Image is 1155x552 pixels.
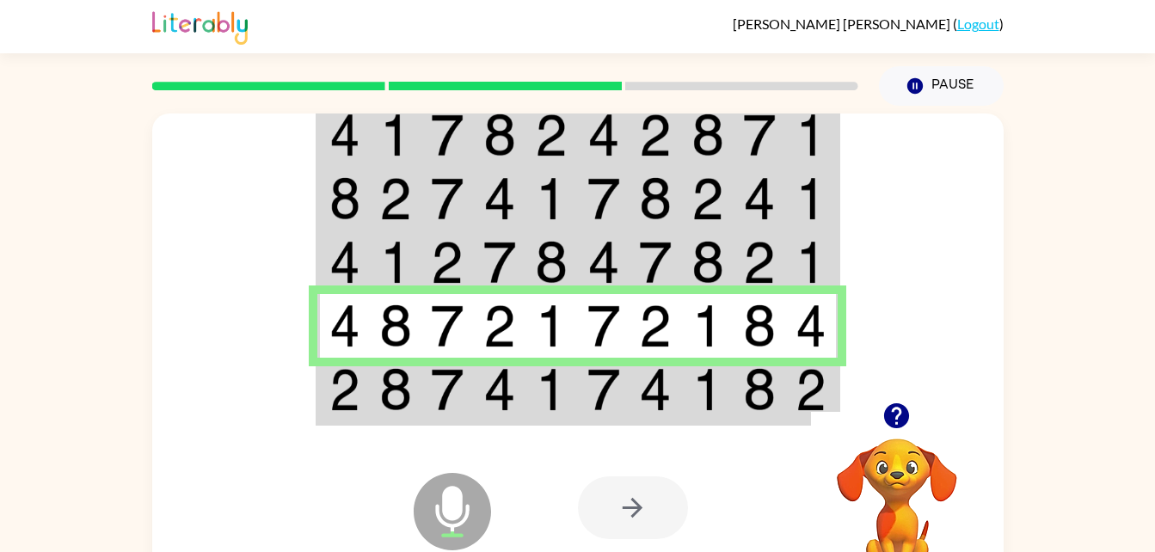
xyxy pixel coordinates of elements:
[691,304,724,347] img: 1
[587,241,620,284] img: 4
[431,241,464,284] img: 2
[431,368,464,411] img: 7
[743,177,776,220] img: 4
[957,15,999,32] a: Logout
[796,177,826,220] img: 1
[329,304,360,347] img: 4
[535,113,568,156] img: 2
[535,241,568,284] img: 8
[483,113,516,156] img: 8
[535,177,568,220] img: 1
[379,113,412,156] img: 1
[639,304,672,347] img: 2
[152,7,248,45] img: Literably
[691,368,724,411] img: 1
[483,368,516,411] img: 4
[743,304,776,347] img: 8
[733,15,953,32] span: [PERSON_NAME] [PERSON_NAME]
[379,241,412,284] img: 1
[379,177,412,220] img: 2
[483,177,516,220] img: 4
[743,241,776,284] img: 2
[379,304,412,347] img: 8
[329,113,360,156] img: 4
[733,15,1004,32] div: ( )
[639,177,672,220] img: 8
[379,368,412,411] img: 8
[879,66,1004,106] button: Pause
[691,113,724,156] img: 8
[691,177,724,220] img: 2
[329,177,360,220] img: 8
[796,113,826,156] img: 1
[535,304,568,347] img: 1
[431,177,464,220] img: 7
[796,241,826,284] img: 1
[431,113,464,156] img: 7
[535,368,568,411] img: 1
[796,368,826,411] img: 2
[796,304,826,347] img: 4
[483,304,516,347] img: 2
[691,241,724,284] img: 8
[587,113,620,156] img: 4
[639,113,672,156] img: 2
[329,368,360,411] img: 2
[743,113,776,156] img: 7
[639,241,672,284] img: 7
[329,241,360,284] img: 4
[587,177,620,220] img: 7
[587,304,620,347] img: 7
[743,368,776,411] img: 8
[431,304,464,347] img: 7
[587,368,620,411] img: 7
[483,241,516,284] img: 7
[639,368,672,411] img: 4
